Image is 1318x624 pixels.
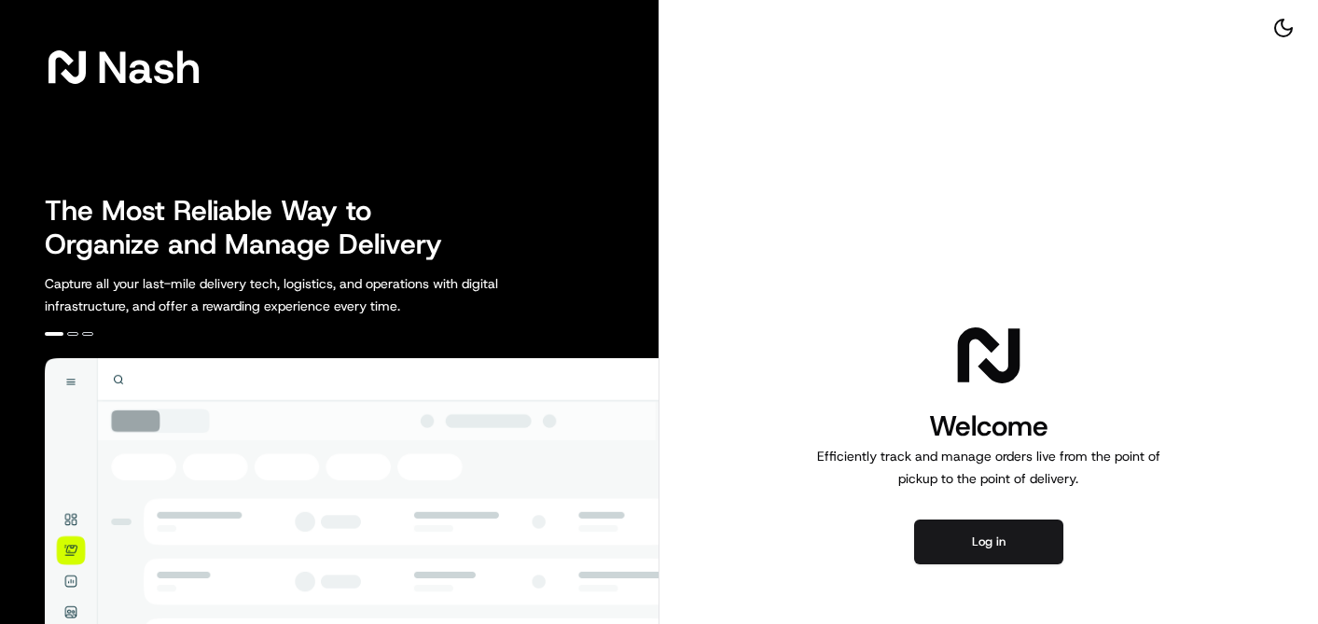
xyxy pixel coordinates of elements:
[97,49,201,86] span: Nash
[914,520,1063,564] button: Log in
[810,408,1168,445] h1: Welcome
[45,272,582,317] p: Capture all your last-mile delivery tech, logistics, and operations with digital infrastructure, ...
[45,194,463,261] h2: The Most Reliable Way to Organize and Manage Delivery
[810,445,1168,490] p: Efficiently track and manage orders live from the point of pickup to the point of delivery.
